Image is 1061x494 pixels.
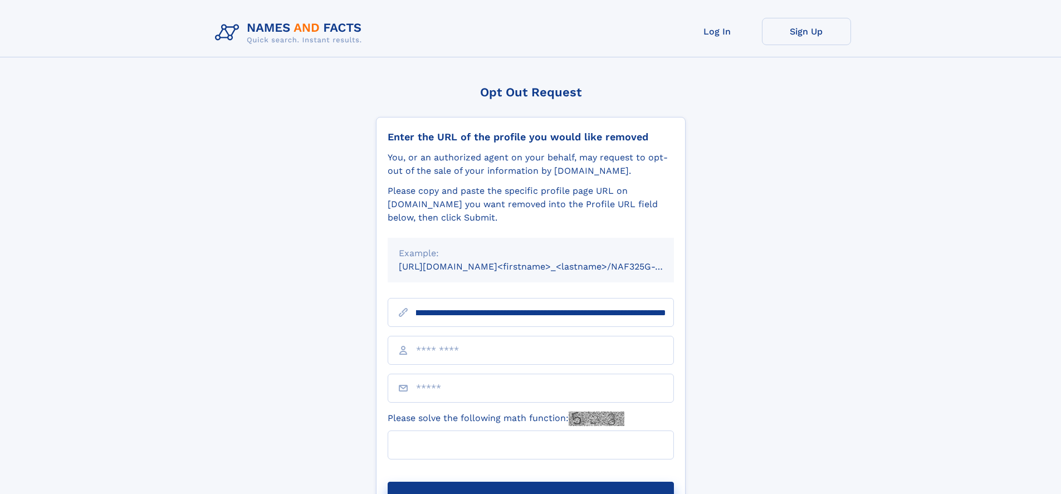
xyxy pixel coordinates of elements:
[673,18,762,45] a: Log In
[399,247,663,260] div: Example:
[762,18,851,45] a: Sign Up
[388,412,624,426] label: Please solve the following math function:
[211,18,371,48] img: Logo Names and Facts
[388,184,674,224] div: Please copy and paste the specific profile page URL on [DOMAIN_NAME] you want removed into the Pr...
[399,261,695,272] small: [URL][DOMAIN_NAME]<firstname>_<lastname>/NAF325G-xxxxxxxx
[388,151,674,178] div: You, or an authorized agent on your behalf, may request to opt-out of the sale of your informatio...
[388,131,674,143] div: Enter the URL of the profile you would like removed
[376,85,686,99] div: Opt Out Request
